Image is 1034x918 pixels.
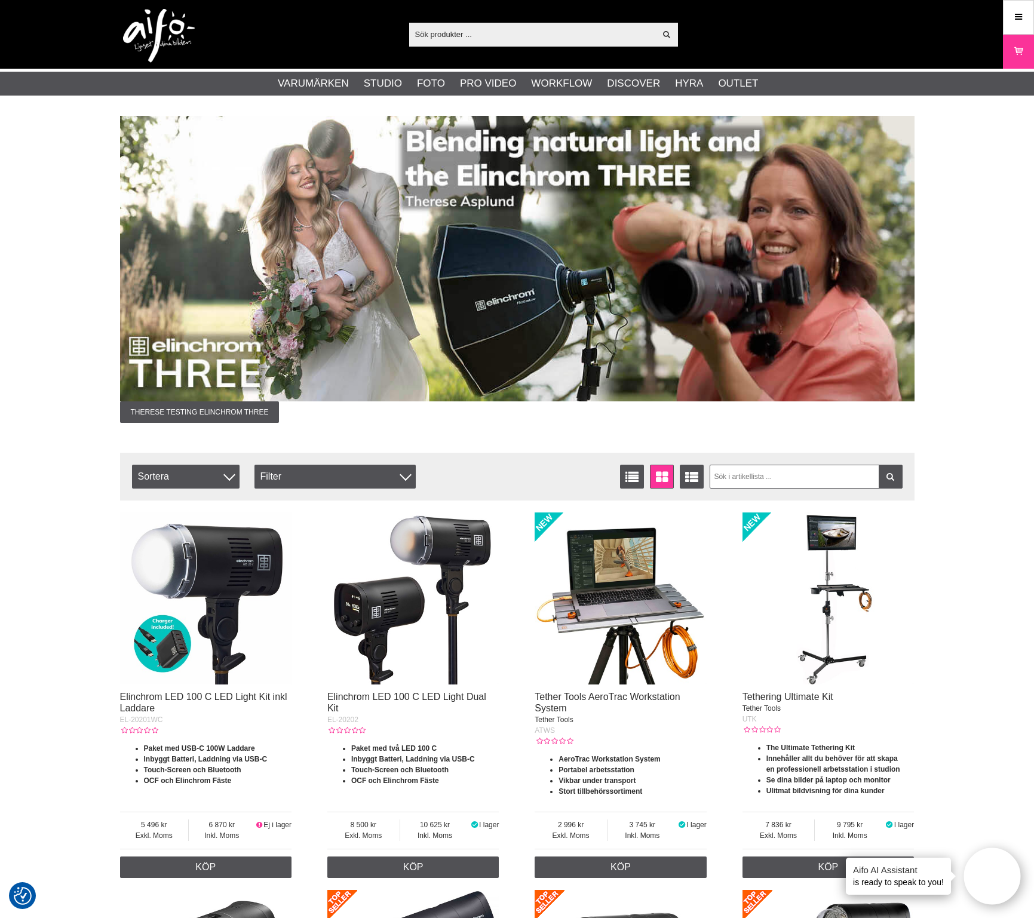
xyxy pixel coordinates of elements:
[677,821,687,829] i: I lager
[120,512,292,684] img: Elinchrom LED 100 C LED Light Kit inkl Laddare
[278,76,349,91] a: Varumärken
[327,512,499,684] img: Elinchrom LED 100 C LED Light Dual Kit
[460,76,516,91] a: Pro Video
[607,76,660,91] a: Discover
[742,819,815,830] span: 7 836
[686,821,706,829] span: I lager
[327,692,486,713] a: Elinchrom LED 100 C LED Light Dual Kit
[742,704,781,713] span: Tether Tools
[14,885,32,907] button: Samtyckesinställningar
[535,819,607,830] span: 2 996
[742,512,915,684] img: Tethering Ultimate Kit
[479,821,499,829] span: I lager
[327,725,366,736] div: Kundbetyg: 0
[535,512,707,684] img: Tether Tools AeroTrac Workstation System
[535,856,707,878] a: Köp
[263,821,292,829] span: Ej i lager
[742,715,757,723] span: UTK
[400,819,470,830] span: 10 625
[144,776,232,785] strong: OCF och Elinchrom Fäste
[680,465,704,489] a: Utökad listvisning
[853,864,944,876] h4: Aifo AI Assistant
[417,76,445,91] a: Foto
[409,25,656,43] input: Sök produkter ...
[531,76,592,91] a: Workflow
[742,692,833,702] a: Tethering Ultimate Kit
[559,776,636,785] strong: Vikbar under transport
[144,744,255,753] strong: Paket med USB-C 100W Laddare
[351,744,437,753] strong: Paket med två LED 100 C
[559,766,634,774] strong: Portabel arbetsstation
[123,9,195,63] img: logo.png
[535,716,573,724] span: Tether Tools
[766,744,855,752] strong: The Ultimate Tethering Kit
[535,692,680,713] a: Tether Tools AeroTrac Workstation System
[189,819,255,830] span: 6 870
[535,726,555,735] span: ATWS
[815,819,885,830] span: 9 795
[535,736,573,747] div: Kundbetyg: 0
[766,754,898,763] strong: Innehåller allt du behöver för att skapa
[255,821,264,829] i: Ej i lager
[254,465,416,489] div: Filter
[894,821,914,829] span: I lager
[559,755,661,763] strong: AeroTrac Workstation System
[144,755,268,763] strong: Inbyggt Batteri, Laddning via USB-C
[742,830,815,841] span: Exkl. Moms
[607,819,677,830] span: 3 745
[120,830,189,841] span: Exkl. Moms
[766,765,900,773] strong: en professionell arbetsstation i studion
[327,819,400,830] span: 8 500
[846,858,951,895] div: is ready to speak to you!
[742,724,781,735] div: Kundbetyg: 0
[120,856,292,878] a: Köp
[620,465,644,489] a: Listvisning
[400,830,470,841] span: Inkl. Moms
[120,116,915,423] a: Annons:010 banner-elin-three-blendning-1390x500.jpgTherese testing Elinchrom THREE
[559,787,642,796] strong: Stort tillbehörssortiment
[351,755,475,763] strong: Inbyggt Batteri, Laddning via USB-C
[120,116,915,401] img: Annons:010 banner-elin-three-blendning-1390x500.jpg
[120,716,163,724] span: EL-20201WC
[144,766,241,774] strong: Touch-Screen och Bluetooth
[766,787,885,795] strong: Ulitmat bildvisning för dina kunder
[742,856,915,878] a: Köp
[470,821,479,829] i: I lager
[351,766,449,774] strong: Touch-Screen och Bluetooth
[327,716,358,724] span: EL-20202
[535,830,607,841] span: Exkl. Moms
[364,76,402,91] a: Studio
[766,776,891,784] strong: Se dina bilder på laptop och monitor
[885,821,894,829] i: I lager
[189,830,255,841] span: Inkl. Moms
[327,830,400,841] span: Exkl. Moms
[351,776,439,785] strong: OCF och Elinchrom Fäste
[879,465,903,489] a: Filtrera
[718,76,758,91] a: Outlet
[675,76,703,91] a: Hyra
[327,856,499,878] a: Köp
[14,887,32,905] img: Revisit consent button
[815,830,885,841] span: Inkl. Moms
[120,819,189,830] span: 5 496
[120,692,287,713] a: Elinchrom LED 100 C LED Light Kit inkl Laddare
[607,830,677,841] span: Inkl. Moms
[132,465,240,489] span: Sortera
[120,401,280,423] span: Therese testing Elinchrom THREE
[650,465,674,489] a: Fönstervisning
[710,465,903,489] input: Sök i artikellista ...
[120,725,158,736] div: Kundbetyg: 0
